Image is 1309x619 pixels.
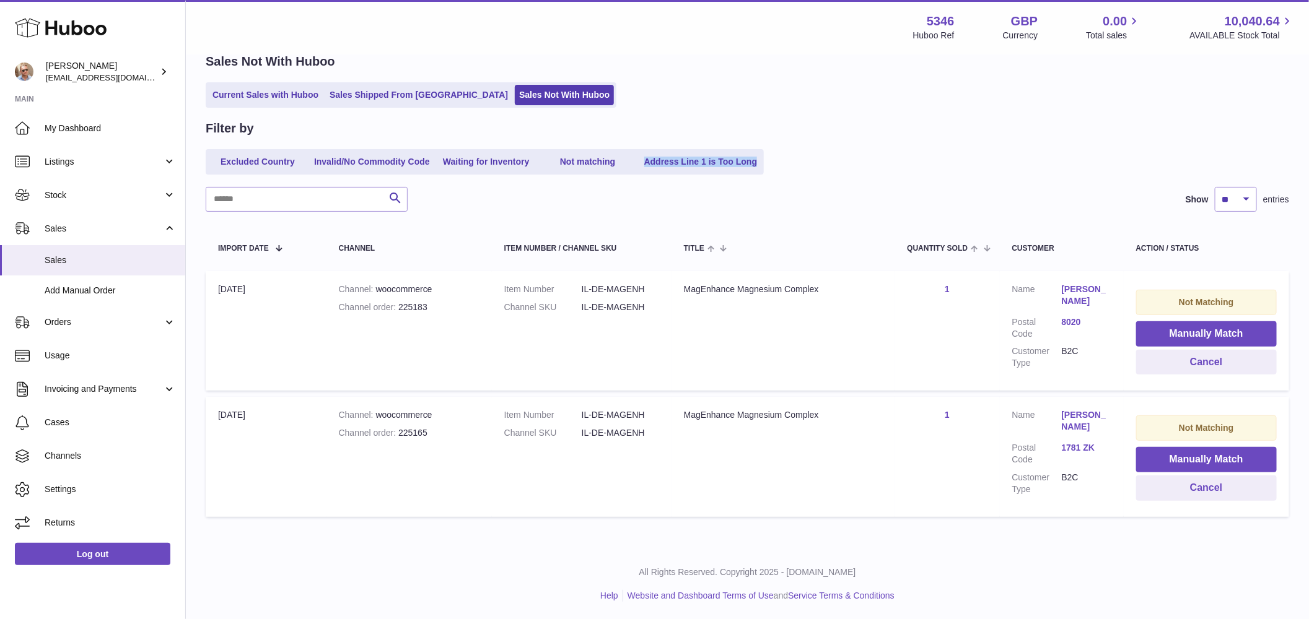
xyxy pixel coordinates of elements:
span: Sales [45,254,176,266]
div: Channel [339,245,479,253]
strong: Channel [339,284,376,294]
div: Huboo Ref [913,30,955,41]
a: Sales Not With Huboo [515,85,614,105]
h2: Filter by [206,120,254,137]
a: 8020 [1062,316,1111,328]
span: Add Manual Order [45,285,176,297]
span: Sales [45,223,163,235]
a: 1 [945,410,950,420]
div: MagEnhance Magnesium Complex [684,409,883,421]
strong: Channel [339,410,376,420]
a: Address Line 1 is Too Long [640,152,762,172]
span: My Dashboard [45,123,176,134]
span: entries [1263,194,1289,206]
span: AVAILABLE Stock Total [1189,30,1294,41]
h2: Sales Not With Huboo [206,53,335,70]
span: Invoicing and Payments [45,383,163,395]
strong: Not Matching [1179,297,1234,307]
dt: Customer Type [1012,345,1062,369]
span: Orders [45,316,163,328]
a: Not matching [538,152,637,172]
label: Show [1186,194,1209,206]
button: Cancel [1136,350,1277,375]
a: 1 [945,284,950,294]
a: 0.00 Total sales [1086,13,1141,41]
div: Item Number / Channel SKU [504,245,659,253]
span: Listings [45,156,163,168]
dd: IL-DE-MAGENH [582,409,659,421]
strong: Channel order [339,428,399,438]
span: Settings [45,483,176,495]
dt: Postal Code [1012,316,1062,340]
strong: GBP [1011,13,1038,30]
dt: Name [1012,409,1062,436]
a: Log out [15,543,170,565]
span: Usage [45,350,176,361]
div: Currency [1003,30,1038,41]
a: Invalid/No Commodity Code [310,152,434,172]
a: [PERSON_NAME] [1062,409,1111,433]
div: woocommerce [339,409,479,421]
p: All Rights Reserved. Copyright 2025 - [DOMAIN_NAME] [196,566,1299,578]
span: Returns [45,517,176,529]
div: Action / Status [1136,245,1277,253]
a: Sales Shipped From [GEOGRAPHIC_DATA] [325,85,512,105]
a: Website and Dashboard Terms of Use [628,591,774,600]
dt: Customer Type [1012,472,1062,495]
strong: Not Matching [1179,423,1234,433]
dt: Item Number [504,284,582,295]
div: woocommerce [339,284,479,295]
dt: Channel SKU [504,427,582,439]
span: Total sales [1086,30,1141,41]
dd: B2C [1062,472,1111,495]
strong: Channel order [339,302,399,312]
dt: Channel SKU [504,301,582,313]
li: and [623,590,895,602]
div: Customer [1012,245,1111,253]
span: 10,040.64 [1225,13,1280,30]
dt: Name [1012,284,1062,310]
button: Cancel [1136,475,1277,501]
a: Excluded Country [208,152,307,172]
dd: IL-DE-MAGENH [582,427,659,439]
span: Quantity Sold [907,245,968,253]
div: 225183 [339,301,479,313]
a: Current Sales with Huboo [208,85,323,105]
strong: 5346 [927,13,955,30]
div: 225165 [339,427,479,439]
dd: B2C [1062,345,1111,369]
button: Manually Match [1136,447,1277,472]
a: Waiting for Inventory [437,152,536,172]
span: Title [684,245,704,253]
a: 1781 ZK [1062,442,1111,454]
span: Channels [45,450,176,462]
dd: IL-DE-MAGENH [582,284,659,295]
div: [PERSON_NAME] [46,60,157,84]
dd: IL-DE-MAGENH [582,301,659,313]
a: [PERSON_NAME] [1062,284,1111,307]
span: [EMAIL_ADDRESS][DOMAIN_NAME] [46,72,182,82]
dt: Item Number [504,409,582,421]
div: MagEnhance Magnesium Complex [684,284,883,295]
img: support@radoneltd.co.uk [15,63,33,81]
span: Import date [218,245,269,253]
a: Service Terms & Conditions [788,591,895,600]
span: 0.00 [1103,13,1127,30]
button: Manually Match [1136,321,1277,347]
span: Cases [45,417,176,428]
dt: Postal Code [1012,442,1062,465]
td: [DATE] [206,397,326,516]
td: [DATE] [206,271,326,391]
a: 10,040.64 AVAILABLE Stock Total [1189,13,1294,41]
span: Stock [45,189,163,201]
a: Help [600,591,618,600]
